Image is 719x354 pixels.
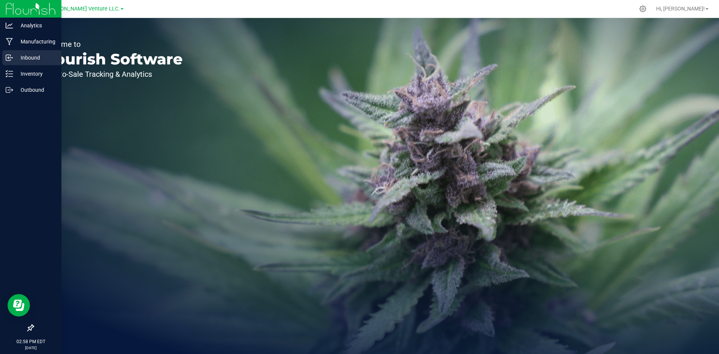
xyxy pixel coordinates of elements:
p: Welcome to [40,40,183,48]
p: Inbound [13,53,58,62]
p: Seed-to-Sale Tracking & Analytics [40,70,183,78]
inline-svg: Outbound [6,86,13,94]
inline-svg: Inventory [6,70,13,78]
span: Hi, [PERSON_NAME]! [656,6,705,12]
p: Manufacturing [13,37,58,46]
inline-svg: Inbound [6,54,13,61]
p: Flourish Software [40,52,183,67]
inline-svg: Analytics [6,22,13,29]
inline-svg: Manufacturing [6,38,13,45]
span: Green [PERSON_NAME] Venture LLC. [30,6,120,12]
p: Outbound [13,85,58,94]
p: [DATE] [3,345,58,351]
p: Inventory [13,69,58,78]
iframe: Resource center [7,294,30,317]
p: Analytics [13,21,58,30]
div: Manage settings [638,5,647,12]
p: 02:58 PM EDT [3,338,58,345]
